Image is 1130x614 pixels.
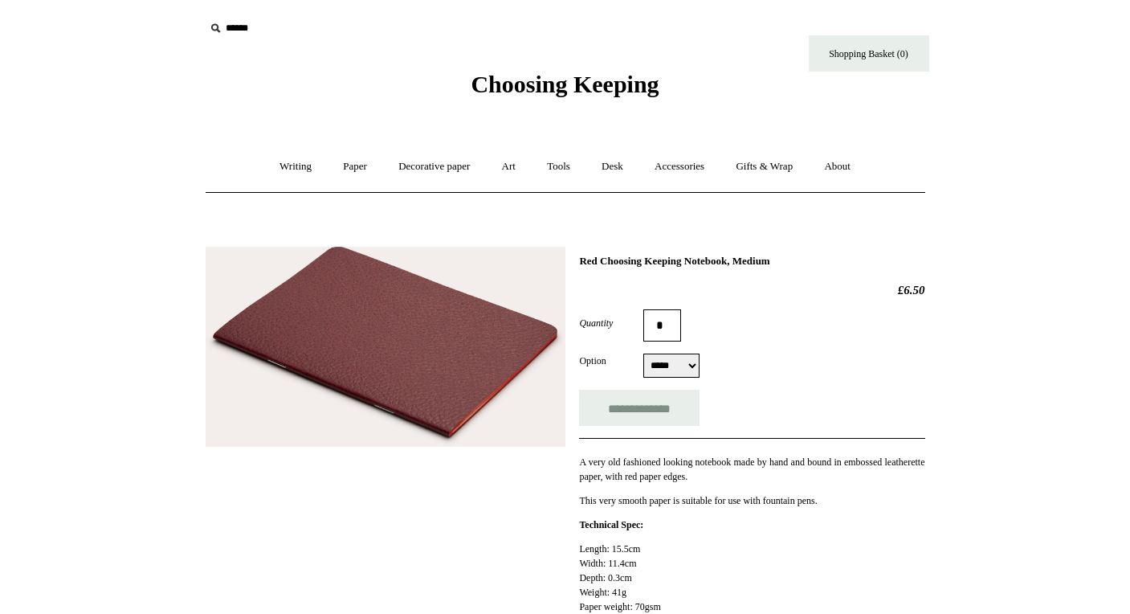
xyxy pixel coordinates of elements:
label: Option [579,354,643,368]
img: Red Choosing Keeping Notebook, Medium [206,247,565,447]
p: A very old fashioned looking notebook made by hand and bound in embossed leatherette paper, with ... [579,455,924,484]
a: Desk [587,145,638,188]
a: Art [487,145,530,188]
a: Paper [328,145,381,188]
a: About [810,145,865,188]
a: Tools [532,145,585,188]
label: Quantity [579,316,643,330]
a: Gifts & Wrap [721,145,807,188]
a: Choosing Keeping [471,84,659,95]
span: Choosing Keeping [471,71,659,97]
strong: Technical Spec: [579,519,643,530]
h2: £6.50 [579,283,924,297]
a: Accessories [640,145,719,188]
h1: Red Choosing Keeping Notebook, Medium [579,255,924,268]
a: Decorative paper [384,145,484,188]
a: Writing [265,145,326,188]
p: This very smooth paper is suitable for use with fountain pens. [579,493,924,508]
a: Shopping Basket (0) [809,35,929,72]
